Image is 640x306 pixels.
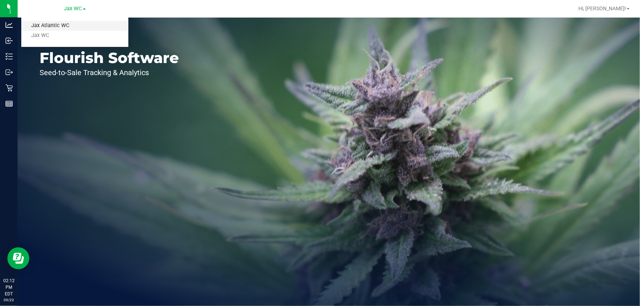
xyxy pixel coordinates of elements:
inline-svg: Retail [6,84,13,92]
inline-svg: Reports [6,100,13,107]
span: Jax WC [64,5,82,12]
iframe: Resource center [7,247,29,269]
p: 02:12 PM EDT [3,277,14,297]
a: Jax WC [21,31,128,41]
span: Hi, [PERSON_NAME]! [578,5,626,11]
inline-svg: Outbound [6,69,13,76]
p: Seed-to-Sale Tracking & Analytics [40,69,179,76]
a: Jax Atlantic WC [21,21,128,31]
inline-svg: Inventory [6,53,13,60]
p: Flourish Software [40,51,179,65]
p: 09/23 [3,297,14,303]
inline-svg: Analytics [6,21,13,29]
inline-svg: Inbound [6,37,13,44]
